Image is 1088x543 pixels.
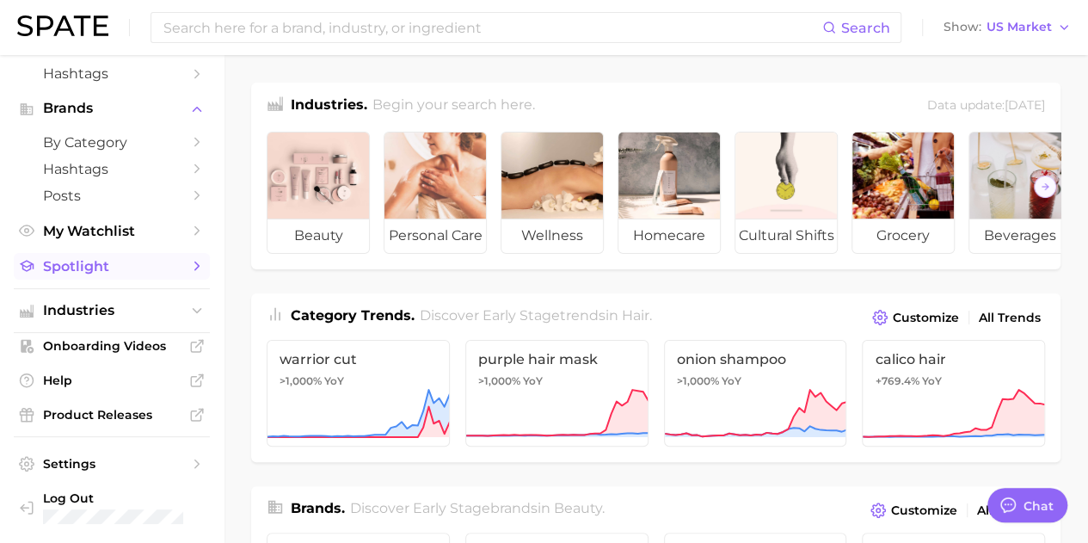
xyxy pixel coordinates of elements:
span: Hashtags [43,65,181,82]
span: >1,000% [280,374,322,387]
span: Help [43,373,181,388]
button: ShowUS Market [939,16,1075,39]
span: calico hair [875,351,1032,367]
a: Help [14,367,210,393]
span: beauty [267,219,369,253]
div: Data update: [DATE] [927,95,1045,118]
span: grocery [852,219,954,253]
input: Search here for a brand, industry, or ingredient [162,13,822,42]
a: My Watchlist [14,218,210,244]
a: wellness [501,132,604,254]
span: warrior cut [280,351,437,367]
a: personal care [384,132,487,254]
span: Settings [43,456,181,472]
button: Customize [866,498,962,522]
span: Customize [893,311,959,325]
span: Brands . [291,500,345,516]
a: beauty [267,132,370,254]
a: purple hair mask>1,000% YoY [465,340,648,447]
span: homecare [618,219,720,253]
span: YoY [722,374,741,388]
a: All Brands [973,499,1045,522]
span: All Trends [979,311,1041,325]
a: Hashtags [14,156,210,182]
button: Scroll Right [1034,176,1056,198]
span: Spotlight [43,258,181,275]
button: Customize [868,305,963,330]
a: Product Releases [14,402,210,428]
span: Discover Early Stage trends in . [420,307,652,324]
img: SPATE [17,15,108,36]
span: YoY [921,374,941,388]
span: My Watchlist [43,223,181,239]
span: Log Out [43,491,196,506]
a: warrior cut>1,000% YoY [267,340,450,447]
span: US Market [987,22,1052,32]
a: onion shampoo>1,000% YoY [664,340,847,447]
span: Show [944,22,981,32]
span: Onboarding Videos [43,338,181,354]
span: Hashtags [43,161,181,177]
button: Industries [14,298,210,324]
span: Discover Early Stage brands in . [350,500,605,516]
span: onion shampoo [677,351,834,367]
span: Posts [43,188,181,204]
span: Search [841,20,890,36]
a: Onboarding Videos [14,333,210,359]
button: Brands [14,96,210,121]
a: calico hair+769.4% YoY [862,340,1045,447]
span: >1,000% [677,374,719,387]
a: Posts [14,182,210,209]
a: Hashtags [14,60,210,87]
a: cultural shifts [735,132,838,254]
a: by Category [14,129,210,156]
h1: Industries. [291,95,367,118]
span: Product Releases [43,407,181,423]
span: hair [622,307,649,324]
span: All Brands [977,503,1041,518]
a: homecare [618,132,721,254]
span: wellness [501,219,603,253]
span: +769.4% [875,374,919,387]
span: cultural shifts [735,219,837,253]
span: Customize [891,503,957,518]
a: Spotlight [14,253,210,280]
span: Category Trends . [291,307,415,324]
a: Settings [14,451,210,477]
a: grocery [851,132,955,254]
span: YoY [324,374,344,388]
a: All Trends [974,306,1045,330]
span: Industries [43,303,181,318]
a: beverages [968,132,1072,254]
h2: Begin your search here. [372,95,535,118]
span: by Category [43,134,181,151]
span: personal care [384,219,486,253]
span: Brands [43,101,181,116]
span: beauty [554,500,602,516]
span: purple hair mask [478,351,636,367]
span: >1,000% [478,374,520,387]
a: Log out. Currently logged in with e-mail KLawhead@ulta.com. [14,485,210,529]
span: YoY [523,374,543,388]
span: beverages [969,219,1071,253]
